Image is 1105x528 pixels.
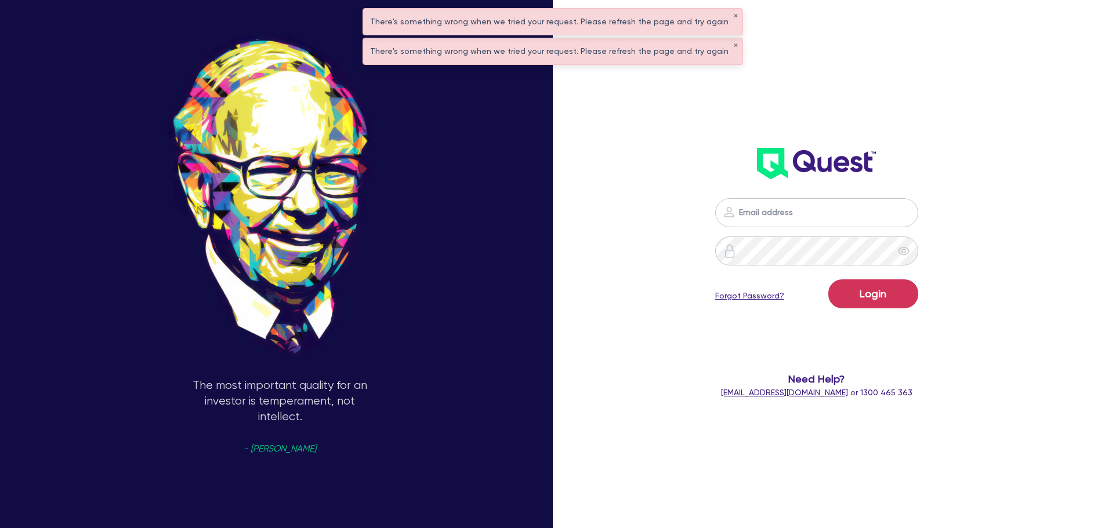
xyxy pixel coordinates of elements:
[715,198,918,227] input: Email address
[669,371,965,387] span: Need Help?
[723,244,737,258] img: icon-password
[721,388,848,397] a: [EMAIL_ADDRESS][DOMAIN_NAME]
[363,9,742,35] div: There's something wrong when we tried your request. Please refresh the page and try again
[715,290,784,302] a: Forgot Password?
[721,388,912,397] span: or 1300 465 363
[898,245,910,257] span: eye
[828,279,918,308] button: Login
[733,13,738,19] button: ✕
[733,43,738,49] button: ✕
[757,148,876,179] img: wH2k97JdezQIQAAAABJRU5ErkJggg==
[363,38,742,64] div: There's something wrong when we tried your request. Please refresh the page and try again
[244,445,316,453] span: - [PERSON_NAME]
[722,205,736,219] img: icon-password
